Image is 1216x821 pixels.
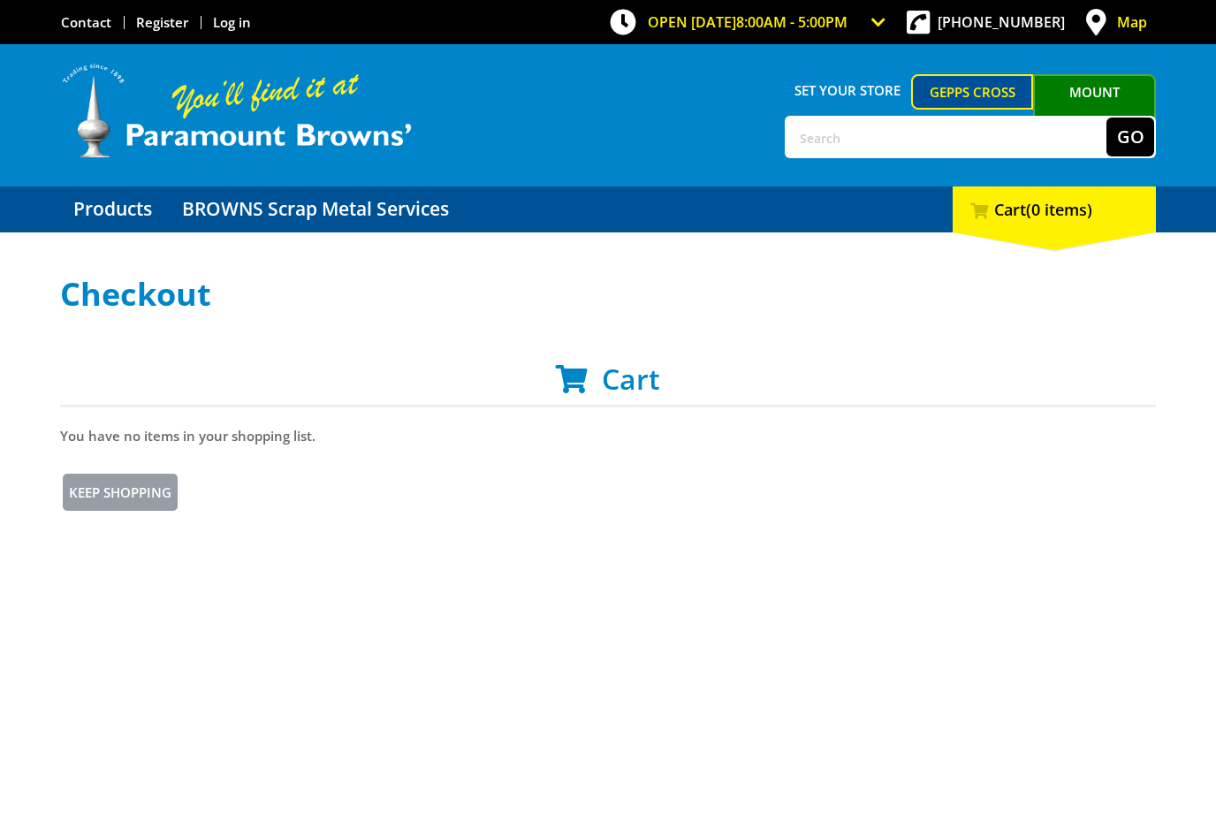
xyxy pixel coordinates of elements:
div: Cart [953,186,1156,232]
a: Go to the BROWNS Scrap Metal Services page [169,186,462,232]
a: Gepps Cross [911,74,1034,110]
button: Go [1106,118,1154,156]
h1: Checkout [60,277,1156,312]
span: Set your store [785,74,911,106]
a: Log in [213,13,251,31]
a: Go to the Contact page [61,13,111,31]
a: [PHONE_NUMBER] [938,12,1065,32]
p: You have no items in your shopping list. [60,425,1156,446]
a: Mount [PERSON_NAME] [1033,74,1156,141]
span: OPEN [DATE] [648,12,847,32]
input: Search [787,118,1106,156]
a: Go to the Products page [60,186,165,232]
span: Cart [602,360,660,398]
a: Keep Shopping [60,471,180,513]
span: 8:00am - 5:00pm [736,12,847,32]
a: Go to the registration page [136,13,188,31]
span: (0 items) [1026,199,1092,220]
img: Paramount Browns' [60,62,414,160]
